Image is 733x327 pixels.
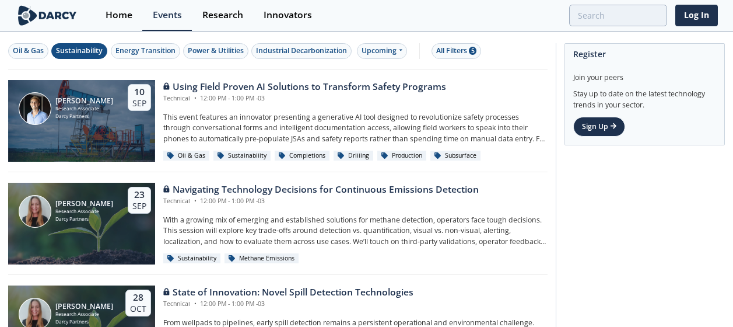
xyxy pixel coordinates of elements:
img: logo-wide.svg [16,5,79,26]
div: Drilling [334,151,373,161]
img: Juan Mayol [19,92,51,125]
div: Research Associate [55,105,113,113]
div: Oil & Gas [163,151,209,161]
div: Darcy Partners [55,113,113,120]
div: State of Innovation: Novel Spill Detection Technologies [163,286,413,300]
div: Using Field Proven AI Solutions to Transform Safety Programs [163,80,446,94]
iframe: chat widget [684,280,721,315]
div: Oil & Gas [13,46,44,56]
div: Technical 12:00 PM - 1:00 PM -03 [163,300,413,309]
div: [PERSON_NAME] [55,302,113,311]
span: • [192,300,198,308]
span: • [192,197,198,205]
div: Research Associate [55,208,113,215]
a: Juan Mayol [PERSON_NAME] Research Associate Darcy Partners 10 Sep Using Field Proven AI Solutions... [8,80,548,162]
span: 5 [469,47,476,55]
button: Sustainability [51,43,107,59]
div: Home [106,11,132,20]
div: Technical 12:00 PM - 1:00 PM -03 [163,94,446,103]
div: Technical 12:00 PM - 1:00 PM -03 [163,197,479,206]
div: Production [377,151,426,161]
p: This event features an innovator presenting a generative AI tool designed to revolutionize safety... [163,112,548,144]
div: Research [202,11,243,20]
div: Join your peers [573,64,716,83]
div: Sep [132,98,146,109]
div: Energy Transition [115,46,176,56]
a: Log In [675,5,718,26]
a: Sign Up [573,117,625,137]
button: All Filters 5 [432,43,481,59]
span: • [192,94,198,102]
div: 28 [130,292,146,304]
div: Navigating Technology Decisions for Continuous Emissions Detection [163,183,479,197]
div: Innovators [264,11,312,20]
button: Power & Utilities [183,43,248,59]
div: Industrial Decarbonization [256,46,347,56]
div: Events [153,11,182,20]
div: Methane Emissions [225,253,299,264]
div: 10 [132,86,146,98]
div: Power & Utilities [188,46,244,56]
div: [PERSON_NAME] [55,97,113,105]
div: [PERSON_NAME] [55,200,113,208]
div: Darcy Partners [55,215,113,223]
div: 23 [132,189,146,201]
div: Sustainability [56,46,103,56]
button: Industrial Decarbonization [251,43,352,59]
div: All Filters [436,46,476,56]
div: Darcy Partners [55,318,113,326]
a: Camila Behar [PERSON_NAME] Research Associate Darcy Partners 23 Sep Navigating Technology Decisio... [8,183,548,265]
img: Camila Behar [19,195,51,228]
p: With a growing mix of emerging and established solutions for methane detection, operators face to... [163,215,548,247]
div: Upcoming [357,43,408,59]
div: Sustainability [163,253,220,264]
button: Oil & Gas [8,43,48,59]
div: Sustainability [213,151,271,161]
input: Advanced Search [569,5,667,26]
div: Completions [275,151,329,161]
div: Oct [130,304,146,314]
div: Register [573,44,716,64]
div: Sep [132,201,146,211]
div: Subsurface [430,151,481,161]
button: Energy Transition [111,43,180,59]
div: Stay up to date on the latest technology trends in your sector. [573,83,716,110]
div: Research Associate [55,311,113,318]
